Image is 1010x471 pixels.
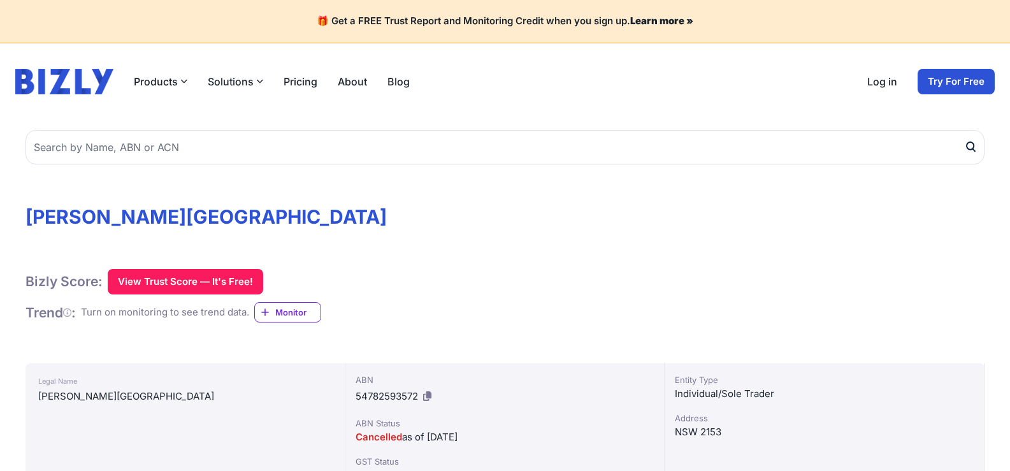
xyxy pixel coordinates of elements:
[675,373,974,386] div: Entity Type
[867,74,897,89] a: Log in
[254,302,321,322] a: Monitor
[675,386,974,402] div: Individual/Sole Trader
[356,455,654,468] div: GST Status
[38,389,332,404] div: [PERSON_NAME][GEOGRAPHIC_DATA]
[918,69,995,94] a: Try For Free
[134,74,187,89] button: Products
[25,304,76,321] h1: Trend :
[38,373,332,389] div: Legal Name
[275,306,321,319] span: Monitor
[675,424,974,440] div: NSW 2153
[356,431,402,443] span: Cancelled
[208,74,263,89] button: Solutions
[387,74,410,89] a: Blog
[81,305,249,320] div: Turn on monitoring to see trend data.
[284,74,317,89] a: Pricing
[108,269,263,294] button: View Trust Score — It's Free!
[356,417,654,430] div: ABN Status
[25,273,103,290] h1: Bizly Score:
[675,412,974,424] div: Address
[630,15,693,27] a: Learn more »
[25,130,985,164] input: Search by Name, ABN or ACN
[25,205,985,228] h1: [PERSON_NAME][GEOGRAPHIC_DATA]
[356,373,654,386] div: ABN
[356,430,654,445] div: as of [DATE]
[338,74,367,89] a: About
[15,15,995,27] h4: 🎁 Get a FREE Trust Report and Monitoring Credit when you sign up.
[356,390,418,402] span: 54782593572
